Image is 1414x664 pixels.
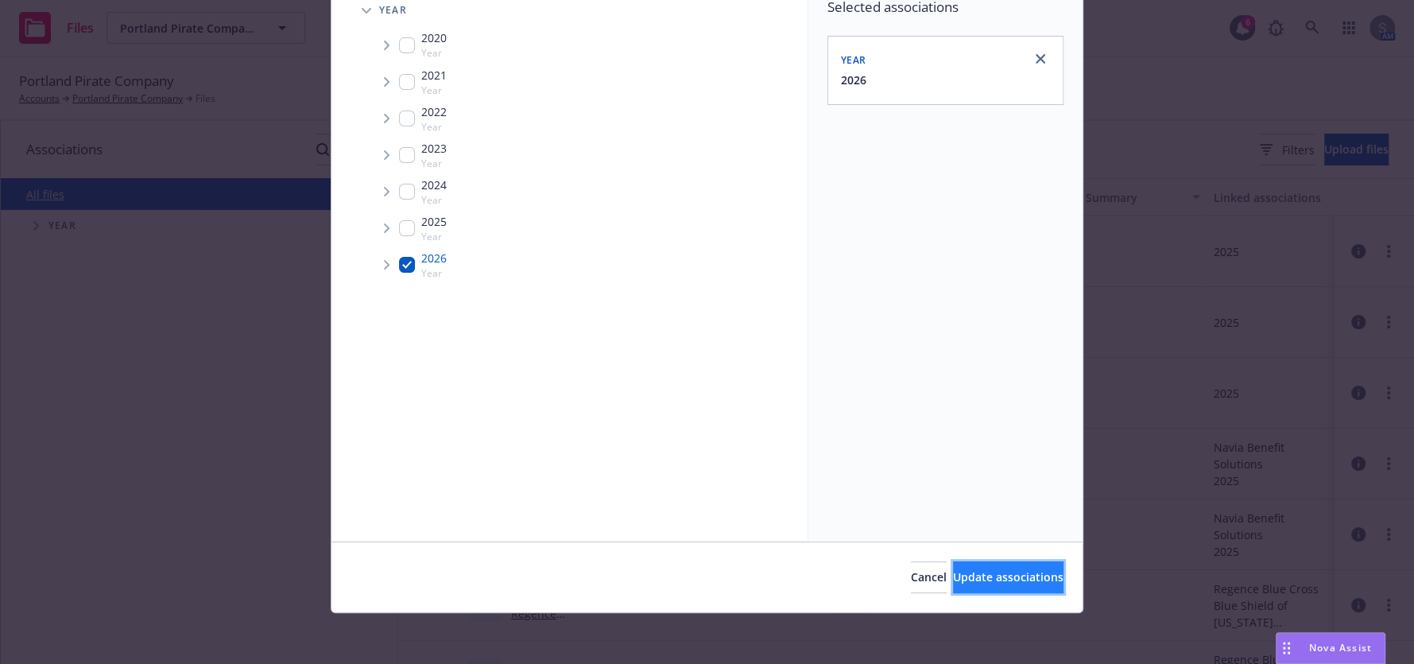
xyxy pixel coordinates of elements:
[421,177,447,193] span: 2024
[1276,633,1296,663] div: Drag to move
[1276,632,1385,664] button: Nova Assist
[911,561,947,593] button: Cancel
[421,230,447,243] span: Year
[911,569,947,584] span: Cancel
[841,72,866,88] button: 2026
[421,213,447,230] span: 2025
[1031,49,1050,68] a: close
[421,46,447,60] span: Year
[953,561,1063,593] button: Update associations
[421,29,447,46] span: 2020
[421,67,447,83] span: 2021
[421,193,447,207] span: Year
[953,569,1063,584] span: Update associations
[421,140,447,157] span: 2023
[421,157,447,170] span: Year
[421,120,447,134] span: Year
[421,250,447,266] span: 2026
[841,53,866,67] span: Year
[421,266,447,280] span: Year
[421,103,447,120] span: 2022
[379,6,407,15] span: Year
[421,83,447,97] span: Year
[1309,641,1372,654] span: Nova Assist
